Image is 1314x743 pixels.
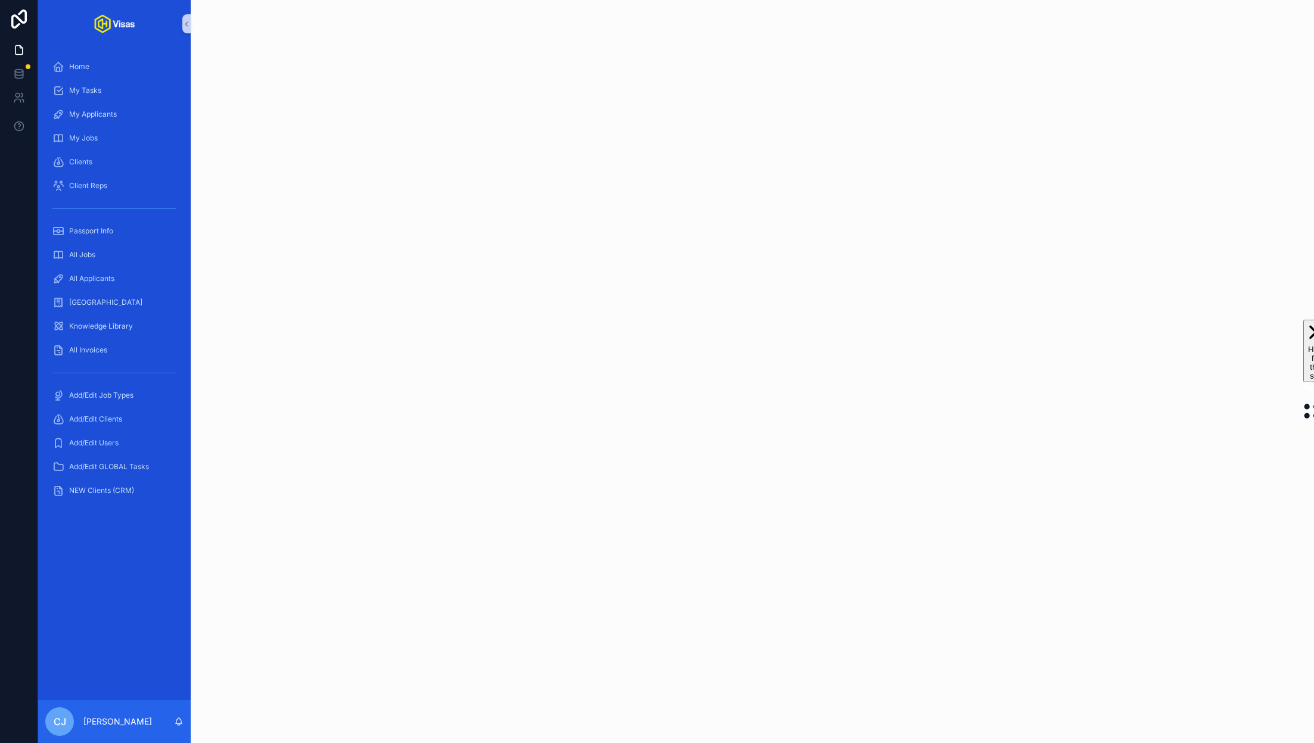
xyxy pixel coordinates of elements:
[69,438,119,448] span: Add/Edit Users
[69,391,133,400] span: Add/Edit Job Types
[69,462,149,472] span: Add/Edit GLOBAL Tasks
[45,339,184,361] a: All Invoices
[69,274,114,283] span: All Applicants
[45,480,184,501] a: NEW Clients (CRM)
[38,48,191,517] div: scrollable content
[45,220,184,242] a: Passport Info
[45,456,184,477] a: Add/Edit GLOBAL Tasks
[69,345,107,355] span: All Invoices
[69,62,89,71] span: Home
[45,244,184,266] a: All Jobs
[45,151,184,173] a: Clients
[45,432,184,454] a: Add/Edit Users
[69,157,92,167] span: Clients
[45,316,184,337] a: Knowledge Library
[69,298,142,307] span: [GEOGRAPHIC_DATA]
[69,226,113,236] span: Passport Info
[69,110,117,119] span: My Applicants
[45,408,184,430] a: Add/Edit Clients
[69,133,98,143] span: My Jobs
[45,56,184,77] a: Home
[69,86,101,95] span: My Tasks
[45,268,184,289] a: All Applicants
[45,385,184,406] a: Add/Edit Job Types
[69,250,95,260] span: All Jobs
[69,414,122,424] span: Add/Edit Clients
[94,14,135,33] img: App logo
[45,104,184,125] a: My Applicants
[45,127,184,149] a: My Jobs
[83,716,152,728] p: [PERSON_NAME]
[45,292,184,313] a: [GEOGRAPHIC_DATA]
[54,714,66,729] span: CJ
[69,181,107,191] span: Client Reps
[45,80,184,101] a: My Tasks
[69,321,133,331] span: Knowledge Library
[69,486,134,495] span: NEW Clients (CRM)
[45,175,184,196] a: Client Reps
